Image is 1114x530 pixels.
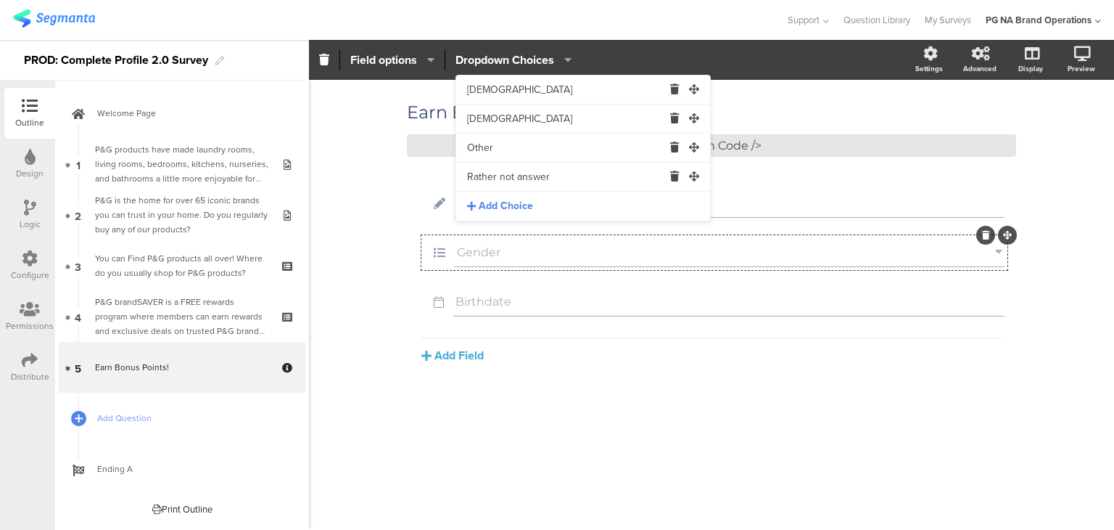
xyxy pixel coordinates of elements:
div: Settings [915,63,943,74]
div: Advanced [963,63,997,74]
input: Type a choice... [467,105,663,134]
a: 4 P&G brandSAVER is a FREE rewards program where members can earn rewards and exclusive deals on ... [59,291,305,342]
input: Type field title... [457,196,1002,210]
span: Dropdown Choices [455,52,554,68]
div: Preview [1068,63,1095,74]
div: P&G is the home for over 65 iconic brands you can trust in your home. Do you regularly buy any of... [95,193,268,237]
span: 1 [76,156,81,172]
button: Field options [350,44,435,76]
span: Field options [350,52,417,68]
input: Type a choice... [467,134,663,163]
p: Earn Bonus Points! [407,102,1016,123]
div: Display [1018,63,1043,74]
span: 2 [75,207,81,223]
input: Type a choice... [467,163,663,192]
div: You can Find P&G products all over! Where do you usually shop for P&G products? [95,251,268,280]
a: Ending A [59,444,305,494]
div: PG NA Brand Operations [986,13,1092,27]
div: Permissions [6,319,54,333]
a: 3 You can Find P&G products all over! Where do you usually shop for P&G products? [59,240,305,291]
div: Print Outline [152,502,213,516]
span: Add Question [97,411,283,425]
span: 3 [75,258,81,274]
a: Welcome Page [59,88,305,139]
div: PROD: Complete Profile 2.0 Survey [24,49,208,72]
a: 1 P&G products have made laundry rooms, living rooms, bedrooms, kitchens, nurseries, and bathroom... [59,139,305,189]
input: Type a choice... [467,76,663,105]
span: Ending A [97,462,283,476]
a: 2 P&G is the home for over 65 iconic brands you can trust in your home. Do you regularly buy any ... [59,189,305,240]
div: Logic [20,218,41,231]
a: 5 Earn Bonus Points! [59,342,305,393]
span: 4 [75,309,81,325]
div: Design [16,167,44,180]
div: Distribute [11,370,49,383]
input: Type field title... [457,245,995,259]
span: 5 [75,359,81,375]
div: Configure [11,269,49,282]
button: Dropdown Choices [455,44,572,76]
img: segmanta logo [13,9,95,28]
div: Outline [15,116,44,129]
input: Type field title... [455,295,1002,309]
div: P&G products have made laundry rooms, living rooms, bedrooms, kitchens, nurseries, and bathrooms ... [95,142,268,186]
span: Add Choice [479,199,533,213]
div: <Custom Code /> [407,134,1016,157]
div: P&G brandSAVER is a FREE rewards program where members can earn rewards and exclusive deals on tr... [95,295,268,338]
button: Add Field [421,347,484,364]
div: Earn Bonus Points! [95,360,268,375]
span: Support [788,13,820,27]
span: Welcome Page [97,106,283,121]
